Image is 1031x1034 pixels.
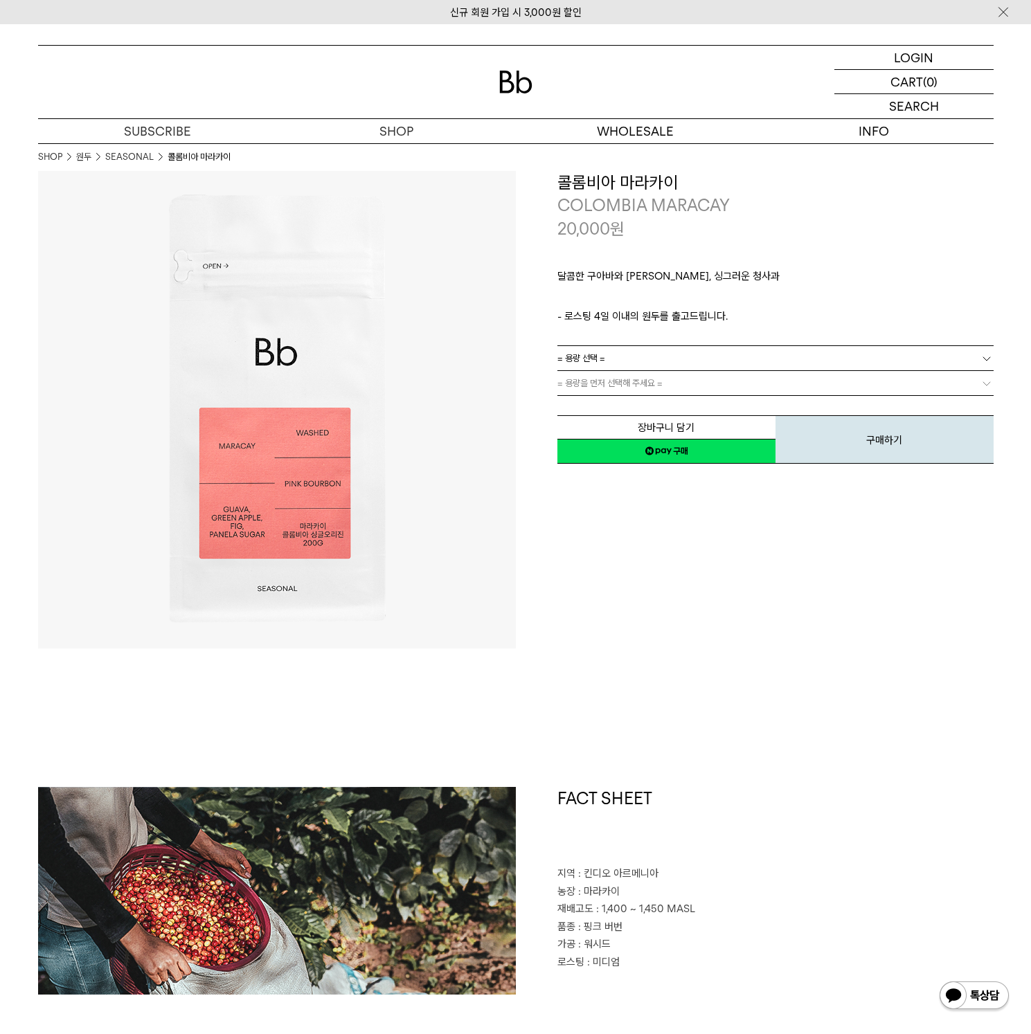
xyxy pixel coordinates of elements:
[38,150,62,164] a: SHOP
[578,938,611,950] span: : 워시드
[516,119,755,143] p: WHOLESALE
[557,308,994,325] p: - 로스팅 4일 이내의 원두를 출고드립니다.
[557,439,776,464] a: 새창
[587,956,620,968] span: : 미디엄
[557,371,663,395] span: = 용량을 먼저 선택해 주세요 =
[578,920,622,933] span: : 핑크 버번
[277,119,516,143] a: SHOP
[578,867,658,880] span: : 킨디오 아르메니아
[557,268,994,291] p: 달콤한 구아바와 [PERSON_NAME], 싱그러운 청사과
[450,6,582,19] a: 신규 회원 가입 시 3,000원 할인
[557,920,575,933] span: 품종
[76,150,91,164] a: 원두
[889,94,939,118] p: SEARCH
[557,938,575,950] span: 가공
[557,346,605,370] span: = 용량 선택 =
[38,171,516,648] img: 콜롬비아 마라카이
[499,71,532,93] img: 로고
[890,70,923,93] p: CART
[938,980,1010,1013] img: 카카오톡 채널 1:1 채팅 버튼
[578,885,620,898] span: : 마라카이
[834,70,994,94] a: CART (0)
[557,415,776,439] button: 장바구니 담기
[557,291,994,308] p: ㅤ
[923,70,938,93] p: (0)
[557,171,994,194] h3: 콜롬비아 마라카이
[596,903,695,915] span: : 1,400 ~ 1,450 MASL
[557,867,575,880] span: 지역
[610,219,625,239] span: 원
[105,150,154,164] a: SEASONAL
[557,885,575,898] span: 농장
[755,119,994,143] p: INFO
[557,903,593,915] span: 재배고도
[38,787,516,995] img: 콜롬비아 마라카이
[557,194,994,217] p: COLOMBIA MARACAY
[38,119,277,143] a: SUBSCRIBE
[557,217,625,241] p: 20,000
[168,150,231,164] li: 콜롬비아 마라카이
[894,46,933,69] p: LOGIN
[776,415,994,464] button: 구매하기
[557,956,584,968] span: 로스팅
[557,787,994,866] h1: FACT SHEET
[834,46,994,70] a: LOGIN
